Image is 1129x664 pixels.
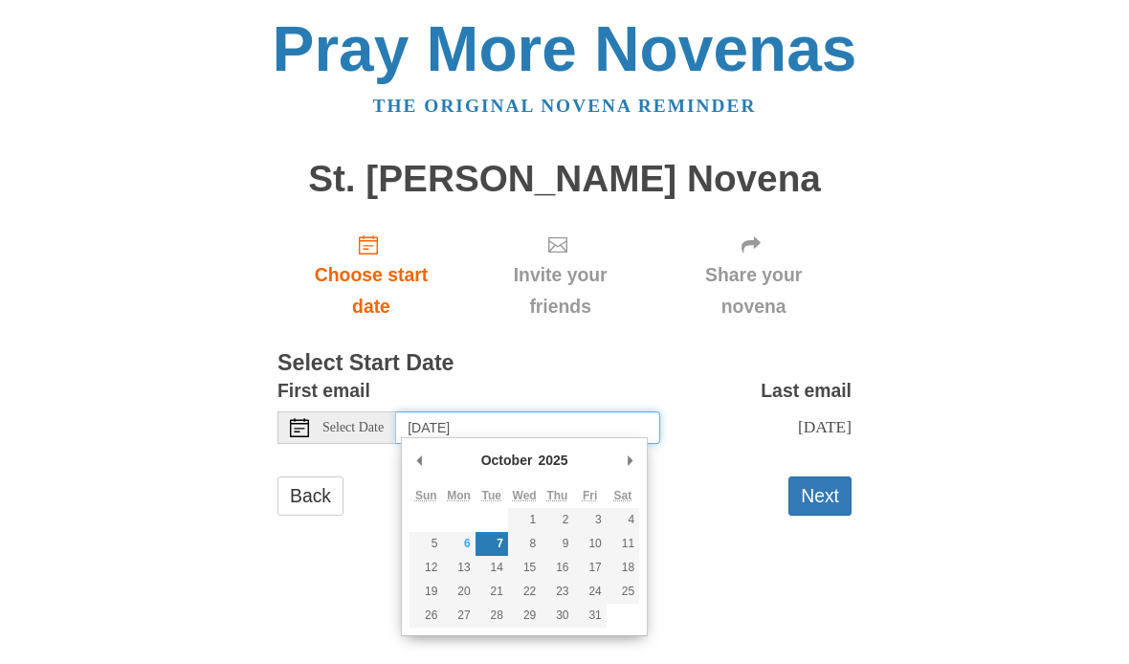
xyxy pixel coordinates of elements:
[410,580,442,604] button: 19
[798,417,852,436] span: [DATE]
[396,411,660,444] input: Use the arrow keys to pick a date
[761,375,852,407] label: Last email
[410,532,442,556] button: 5
[410,446,429,475] button: Previous Month
[442,532,475,556] button: 6
[277,476,343,516] a: Back
[541,556,573,580] button: 16
[277,375,370,407] label: First email
[513,489,537,502] abbr: Wednesday
[277,218,465,332] a: Choose start date
[415,489,437,502] abbr: Sunday
[442,556,475,580] button: 13
[574,580,607,604] button: 24
[322,421,384,434] span: Select Date
[607,556,639,580] button: 18
[574,532,607,556] button: 10
[541,604,573,628] button: 30
[508,580,541,604] button: 22
[607,580,639,604] button: 25
[546,489,567,502] abbr: Thursday
[655,218,852,332] div: Click "Next" to confirm your start date first.
[620,446,639,475] button: Next Month
[476,604,508,628] button: 28
[607,508,639,532] button: 4
[541,532,573,556] button: 9
[442,604,475,628] button: 27
[447,489,471,502] abbr: Monday
[541,580,573,604] button: 23
[476,580,508,604] button: 21
[482,489,501,502] abbr: Tuesday
[373,96,757,116] a: The original novena reminder
[476,532,508,556] button: 7
[410,604,442,628] button: 26
[541,508,573,532] button: 2
[508,604,541,628] button: 29
[273,13,857,84] a: Pray More Novenas
[574,556,607,580] button: 17
[476,556,508,580] button: 14
[574,508,607,532] button: 3
[788,476,852,516] button: Next
[508,508,541,532] button: 1
[465,218,655,332] div: Click "Next" to confirm your start date first.
[583,489,597,502] abbr: Friday
[574,604,607,628] button: 31
[535,446,570,475] div: 2025
[508,556,541,580] button: 15
[675,259,832,322] span: Share your novena
[277,159,852,200] h1: St. [PERSON_NAME] Novena
[484,259,636,322] span: Invite your friends
[607,532,639,556] button: 11
[478,446,536,475] div: October
[508,532,541,556] button: 8
[297,259,446,322] span: Choose start date
[277,351,852,376] h3: Select Start Date
[410,556,442,580] button: 12
[614,489,632,502] abbr: Saturday
[442,580,475,604] button: 20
